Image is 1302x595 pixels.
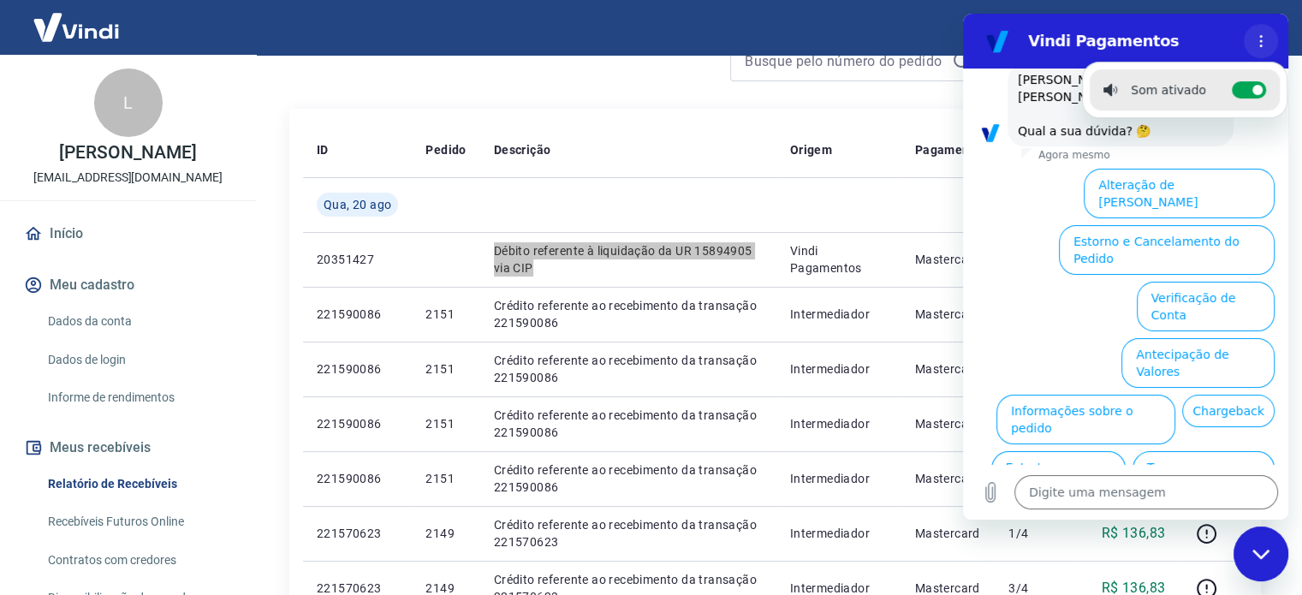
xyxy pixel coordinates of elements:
[425,306,466,323] p: 2151
[425,360,466,378] p: 2151
[494,516,763,550] p: Crédito referente ao recebimento da transação 221570623
[317,251,398,268] p: 20351427
[41,543,235,578] a: Contratos com credores
[317,141,329,158] p: ID
[1102,523,1166,544] p: R$ 136,83
[21,1,132,53] img: Vindi
[41,504,235,539] a: Recebíveis Futuros Online
[1008,525,1059,542] p: 1/4
[494,461,763,496] p: Crédito referente ao recebimento da transação 221590086
[425,470,466,487] p: 2151
[425,525,466,542] p: 2149
[33,169,223,187] p: [EMAIL_ADDRESS][DOMAIN_NAME]
[790,415,888,432] p: Intermediador
[317,306,398,323] p: 221590086
[915,470,982,487] p: Mastercard
[494,242,763,277] p: Débito referente à liquidação da UR 15894905 via CIP
[915,415,982,432] p: Mastercard
[317,415,398,432] p: 221590086
[915,251,982,268] p: Mastercard
[790,360,888,378] p: Intermediador
[790,141,832,158] p: Origem
[494,407,763,441] p: Crédito referente ao recebimento da transação 221590086
[425,415,466,432] p: 2151
[317,360,398,378] p: 221590086
[915,141,982,158] p: Pagamento
[317,525,398,542] p: 221570623
[915,525,982,542] p: Mastercard
[21,266,235,304] button: Meu cadastro
[41,467,235,502] a: Relatório de Recebíveis
[963,14,1288,520] iframe: Janela de mensagens
[1220,12,1281,44] button: Sair
[41,380,235,415] a: Informe de rendimentos
[317,470,398,487] p: 221590086
[59,144,196,162] p: [PERSON_NAME]
[790,242,888,277] p: Vindi Pagamentos
[94,68,163,137] div: L
[21,429,235,467] button: Meus recebíveis
[494,352,763,386] p: Crédito referente ao recebimento da transação 221590086
[494,297,763,331] p: Crédito referente ao recebimento da transação 221590086
[1234,527,1288,581] iframe: Botão para abrir a janela de mensagens, conversa em andamento
[790,470,888,487] p: Intermediador
[41,304,235,339] a: Dados da conta
[324,196,391,213] span: Qua, 20 ago
[915,360,982,378] p: Mastercard
[21,215,235,253] a: Início
[41,342,235,378] a: Dados de login
[494,141,551,158] p: Descrição
[425,141,466,158] p: Pedido
[790,525,888,542] p: Intermediador
[745,48,945,74] input: Busque pelo número do pedido
[915,306,982,323] p: Mastercard
[790,306,888,323] p: Intermediador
